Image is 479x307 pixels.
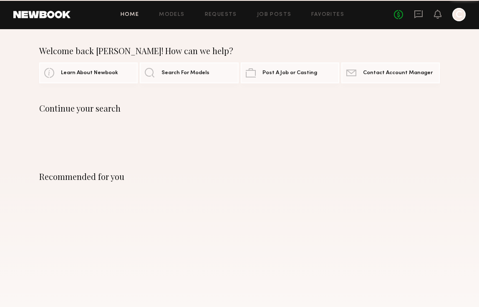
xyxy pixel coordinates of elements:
[159,12,184,17] a: Models
[140,62,238,83] a: Search For Models
[452,8,466,21] a: C
[257,12,292,17] a: Job Posts
[61,70,118,76] span: Learn About Newbook
[39,172,440,182] div: Recommended for you
[363,70,433,76] span: Contact Account Manager
[39,46,440,56] div: Welcome back [PERSON_NAME]! How can we help?
[341,62,440,83] a: Contact Account Manager
[311,12,344,17] a: Favorites
[121,12,139,17] a: Home
[262,70,317,76] span: Post A Job or Casting
[205,12,237,17] a: Requests
[39,103,440,113] div: Continue your search
[241,62,339,83] a: Post A Job or Casting
[39,62,138,83] a: Learn About Newbook
[161,70,209,76] span: Search For Models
